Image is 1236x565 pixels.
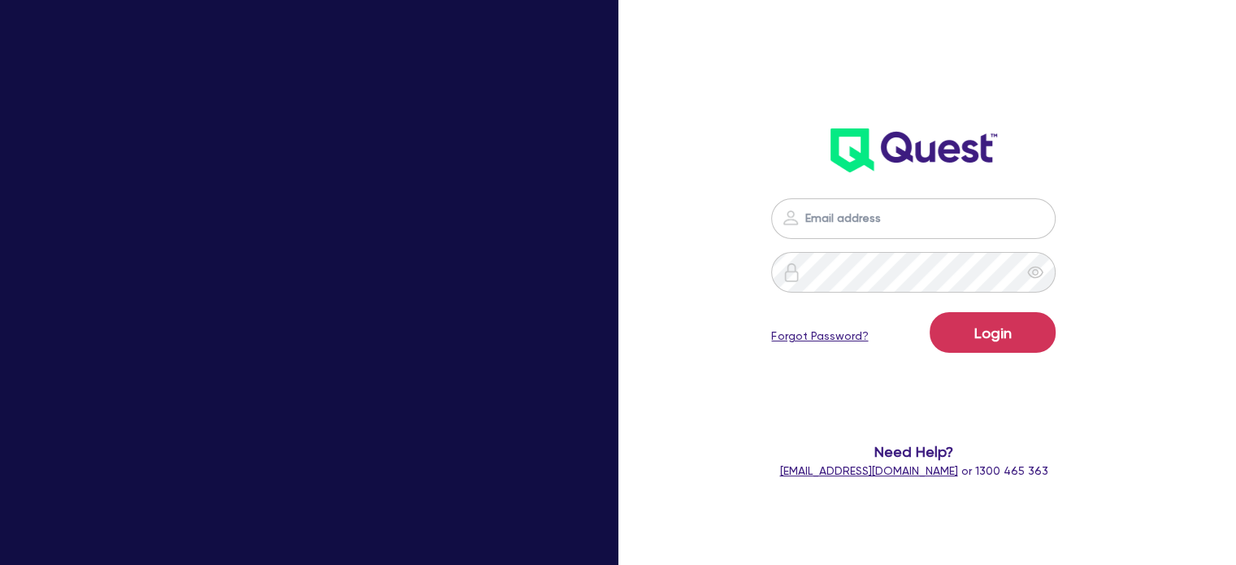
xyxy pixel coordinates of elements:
img: wH2k97JdezQIQAAAABJRU5ErkJggg== [831,128,997,172]
img: icon-password [781,208,800,228]
input: Email address [771,198,1056,239]
span: Need Help? [753,441,1073,463]
a: [EMAIL_ADDRESS][DOMAIN_NAME] [779,464,957,477]
a: Forgot Password? [771,328,868,345]
span: or 1300 465 363 [779,464,1047,477]
span: eye [1027,264,1043,280]
img: icon-password [782,263,801,282]
button: Login [930,312,1056,353]
span: - [PERSON_NAME] [262,488,364,500]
